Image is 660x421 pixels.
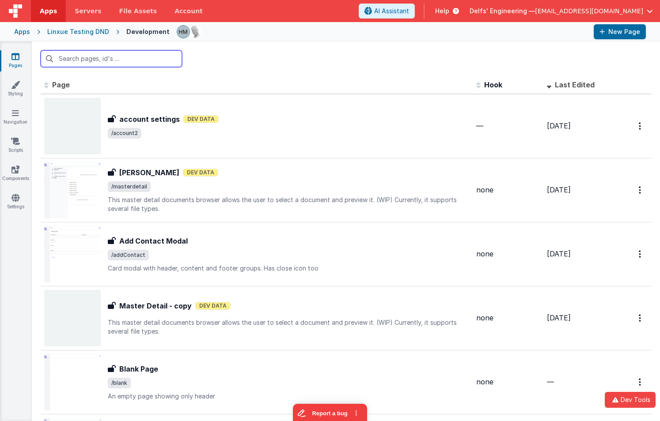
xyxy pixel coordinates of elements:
span: [DATE] [547,185,571,194]
button: Options [633,117,648,135]
span: [EMAIL_ADDRESS][DOMAIN_NAME] [535,7,643,15]
p: This master detail documents browser allows the user to select a document and preview it. (WIP) C... [108,318,469,336]
span: [DATE] [547,313,571,322]
h3: [PERSON_NAME] [119,167,179,178]
p: Card modal with header, content and footer groups. Has close icon too [108,264,469,273]
div: Apps [14,27,30,36]
span: /addContact [108,250,149,260]
p: This master detail documents browser allows the user to select a document and preview it. (WIP) C... [108,195,469,213]
h3: Blank Page [119,364,158,374]
button: Options [633,181,648,199]
button: Delfs' Engineering — [EMAIL_ADDRESS][DOMAIN_NAME] [470,7,653,15]
div: none [476,249,540,259]
button: AI Assistant [359,4,415,19]
div: none [476,377,540,387]
input: Search pages, id's ... [41,50,182,67]
span: Help [435,7,449,15]
div: Linxue Testing DND [47,27,109,36]
span: AI Assistant [374,7,409,15]
button: Options [633,373,648,391]
p: An empty page showing only header [108,392,469,401]
img: 11ac31fe5dc3d0eff3fbbbf7b26fa6e1 [189,26,201,38]
button: Dev Tools [605,392,656,408]
span: Dev Data [183,169,218,177]
span: Delfs' Engineering — [470,7,535,15]
img: 1b65a3e5e498230d1b9478315fee565b [177,26,190,38]
span: /account2 [108,128,141,139]
span: Page [52,80,70,89]
span: Dev Data [183,115,219,123]
h3: Master Detail - copy [119,301,192,311]
span: — [476,121,483,130]
h3: account settings [119,114,180,124]
span: [DATE] [547,249,571,258]
div: none [476,313,540,323]
span: /blank [108,378,131,388]
button: Options [633,309,648,327]
span: Dev Data [195,302,231,310]
button: Options [633,245,648,263]
span: Hook [484,80,502,89]
span: Apps [40,7,57,15]
span: /masterdetail [108,181,151,192]
span: [DATE] [547,121,571,130]
button: New Page [594,24,646,39]
span: Servers [75,7,101,15]
span: Last Edited [555,80,595,89]
span: — [547,377,554,386]
h3: Add Contact Modal [119,236,188,246]
div: Development [126,27,170,36]
span: File Assets [119,7,157,15]
div: none [476,185,540,195]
